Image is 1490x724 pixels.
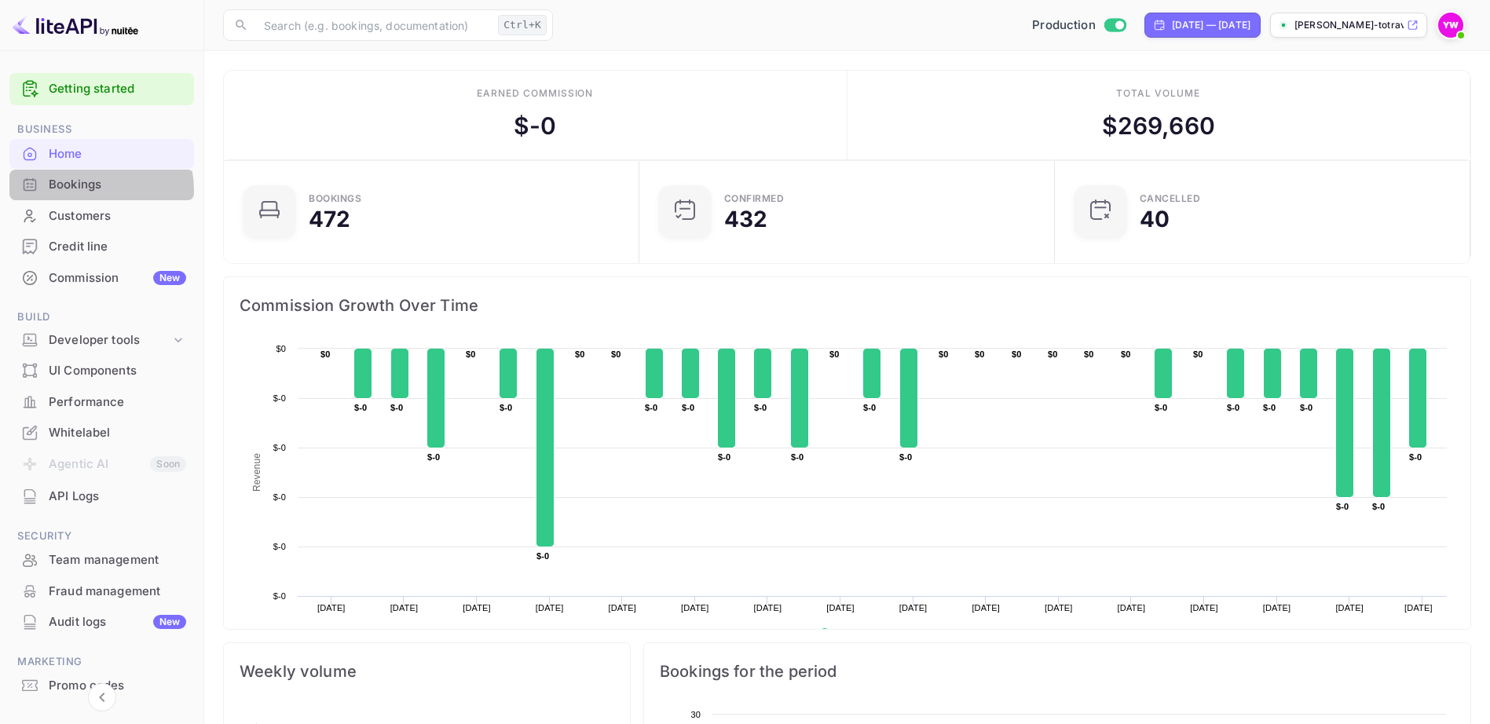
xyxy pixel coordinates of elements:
[9,263,194,292] a: CommissionNew
[9,139,194,170] div: Home
[276,344,286,353] text: $0
[1012,349,1022,359] text: $0
[9,481,194,510] a: API Logs
[390,603,419,612] text: [DATE]
[466,349,476,359] text: $0
[1140,194,1201,203] div: CANCELLED
[829,349,840,359] text: $0
[9,418,194,447] a: Whitelabel
[724,194,785,203] div: Confirmed
[463,603,491,612] text: [DATE]
[681,603,709,612] text: [DATE]
[9,607,194,638] div: Audit logsNew
[13,13,138,38] img: LiteAPI logo
[49,331,170,349] div: Developer tools
[9,545,194,576] div: Team management
[754,603,782,612] text: [DATE]
[9,607,194,636] a: Audit logsNew
[863,403,876,412] text: $-0
[1155,403,1167,412] text: $-0
[251,453,262,492] text: Revenue
[49,488,186,506] div: API Logs
[320,349,331,359] text: $0
[500,403,512,412] text: $-0
[575,349,585,359] text: $0
[1294,18,1404,32] p: [PERSON_NAME]-totravel...
[826,603,855,612] text: [DATE]
[660,659,1455,684] span: Bookings for the period
[427,452,440,462] text: $-0
[754,403,767,412] text: $-0
[49,424,186,442] div: Whitelabel
[49,551,186,569] div: Team management
[1372,502,1385,511] text: $-0
[9,356,194,386] div: UI Components
[939,349,949,359] text: $0
[9,545,194,574] a: Team management
[9,170,194,199] a: Bookings
[9,309,194,326] span: Build
[9,653,194,671] span: Marketing
[9,481,194,512] div: API Logs
[608,603,636,612] text: [DATE]
[49,677,186,695] div: Promo codes
[536,551,549,561] text: $-0
[1438,13,1463,38] img: Yahav Winkler
[9,327,194,354] div: Developer tools
[690,710,701,719] text: 30
[1032,16,1096,35] span: Production
[1404,603,1433,612] text: [DATE]
[9,387,194,416] a: Performance
[645,403,657,412] text: $-0
[240,293,1455,318] span: Commission Growth Over Time
[309,208,350,230] div: 472
[254,9,492,41] input: Search (e.g. bookings, documentation)
[49,207,186,225] div: Customers
[317,603,346,612] text: [DATE]
[153,271,186,285] div: New
[49,145,186,163] div: Home
[49,393,186,411] div: Performance
[9,418,194,448] div: Whitelabel
[1263,603,1291,612] text: [DATE]
[9,121,194,138] span: Business
[9,232,194,261] a: Credit line
[354,403,367,412] text: $-0
[9,73,194,105] div: Getting started
[1048,349,1058,359] text: $0
[1026,16,1132,35] div: Switch to Sandbox mode
[49,176,186,194] div: Bookings
[682,403,694,412] text: $-0
[975,349,985,359] text: $0
[49,238,186,256] div: Credit line
[49,80,186,98] a: Getting started
[718,452,730,462] text: $-0
[273,542,286,551] text: $-0
[1263,403,1276,412] text: $-0
[9,356,194,385] a: UI Components
[1140,208,1170,230] div: 40
[309,194,361,203] div: Bookings
[972,603,1000,612] text: [DATE]
[498,15,547,35] div: Ctrl+K
[88,683,116,711] button: Collapse navigation
[49,362,186,380] div: UI Components
[273,393,286,403] text: $-0
[536,603,564,612] text: [DATE]
[9,576,194,607] div: Fraud management
[1409,452,1422,462] text: $-0
[9,232,194,262] div: Credit line
[240,659,614,684] span: Weekly volume
[9,263,194,294] div: CommissionNew
[49,613,186,631] div: Audit logs
[9,671,194,701] div: Promo codes
[1190,603,1218,612] text: [DATE]
[49,583,186,601] div: Fraud management
[1118,603,1146,612] text: [DATE]
[9,671,194,700] a: Promo codes
[514,108,556,144] div: $ -0
[835,628,875,639] text: Revenue
[1102,108,1215,144] div: $ 269,660
[1121,349,1131,359] text: $0
[477,86,593,101] div: Earned commission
